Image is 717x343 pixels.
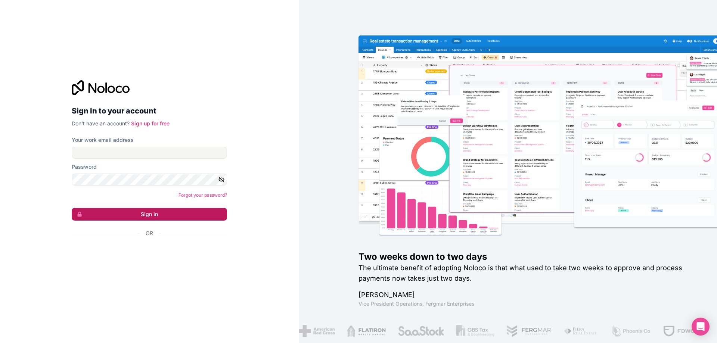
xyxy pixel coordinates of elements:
[358,300,693,308] h1: Vice President Operations , Fergmar Enterprises
[358,290,693,300] h1: [PERSON_NAME]
[179,192,227,198] a: Forgot your password?
[72,104,227,118] h2: Sign in to your account
[358,263,693,284] h2: The ultimate benefit of adopting Noloco is that what used to take two weeks to approve and proces...
[146,230,153,237] span: Or
[564,325,599,337] img: /assets/fiera-fwj2N5v4.png
[397,325,444,337] img: /assets/saastock-C6Zbiodz.png
[358,251,693,263] h1: Two weeks down to two days
[72,120,130,127] span: Don't have an account?
[72,208,227,221] button: Sign in
[506,325,552,337] img: /assets/fergmar-CudnrXN5.png
[72,147,227,159] input: Email address
[347,325,386,337] img: /assets/flatiron-C8eUkumj.png
[662,325,706,337] img: /assets/fdworks-Bi04fVtw.png
[611,325,651,337] img: /assets/phoenix-BREaitsQ.png
[72,136,134,144] label: Your work email address
[299,325,335,337] img: /assets/american-red-cross-BAupjrZR.png
[72,174,227,185] input: Password
[72,163,97,171] label: Password
[692,318,710,336] div: Open Intercom Messenger
[68,245,225,262] iframe: Sign in with Google Button
[131,120,170,127] a: Sign up for free
[456,325,494,337] img: /assets/gbstax-C-GtDUiK.png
